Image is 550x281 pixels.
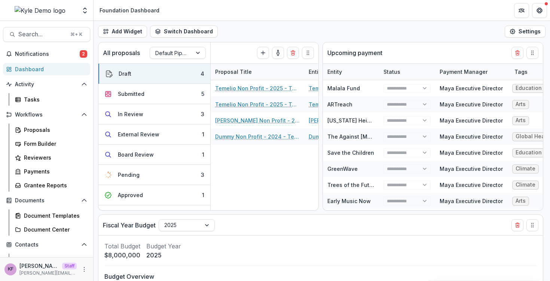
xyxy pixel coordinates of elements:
[440,149,503,157] div: Maya Executive Director
[440,197,503,205] div: Maya Executive Director
[526,47,538,59] button: Drag
[302,47,314,59] button: Drag
[98,165,210,185] button: Pending3
[327,166,358,172] a: GreenWave
[98,64,210,84] button: Draft4
[12,124,90,136] a: Proposals
[304,64,398,80] div: Entity Name
[435,64,510,80] div: Payment Manager
[24,140,84,148] div: Form Builder
[104,251,140,260] p: $8,000,000
[511,47,523,59] button: Delete card
[15,81,78,88] span: Activity
[19,270,77,277] p: [PERSON_NAME][EMAIL_ADDRESS][DOMAIN_NAME]
[62,263,77,269] p: Staff
[323,68,346,76] div: Entity
[327,182,378,188] a: Trees of the Future
[201,171,204,179] div: 3
[327,117,425,124] a: [US_STATE] Heights Community Choir
[12,138,90,150] a: Form Builder
[309,100,358,108] a: Temelio Non Profit
[12,151,90,164] a: Reviewers
[8,267,13,272] div: Kyle Ford
[15,112,78,118] span: Workflows
[150,25,218,37] button: Switch Dashboard
[104,272,537,281] p: Budget Overview
[3,27,90,42] button: Search...
[440,181,503,189] div: Maya Executive Director
[516,85,542,91] div: Education
[304,68,345,76] div: Entity Name
[12,165,90,178] a: Payments
[24,212,84,220] div: Document Templates
[12,93,90,106] a: Tasks
[327,198,371,204] a: Early Music Now
[215,100,300,108] a: Temelio Non Profit - 2025 - Temelio General [PERSON_NAME]
[287,47,299,59] button: Delete card
[327,101,352,108] a: ARTreach
[514,3,529,18] button: Partners
[309,84,358,92] a: Temelio Non Profit
[215,84,300,92] a: Temelio Non Profit - 2025 - Temelio General [PERSON_NAME]
[15,197,78,204] span: Documents
[532,3,547,18] button: Get Help
[379,64,435,80] div: Status
[98,145,210,165] button: Board Review1
[202,191,204,199] div: 1
[440,117,503,124] div: Maya Executive Director
[98,84,210,104] button: Submitted5
[327,133,434,140] a: The Against [MEDICAL_DATA] Foundation
[12,209,90,222] a: Document Templates
[511,219,523,231] button: Delete card
[379,68,405,76] div: Status
[24,167,84,175] div: Payments
[516,101,526,108] div: Arts
[3,78,90,90] button: Open Activity
[202,130,204,138] div: 1
[201,110,204,118] div: 3
[98,104,210,124] button: In Review3
[80,50,87,58] span: 2
[211,64,304,80] div: Proposal Title
[440,100,503,108] div: Maya Executive Director
[3,109,90,121] button: Open Workflows
[118,151,154,158] div: Board Review
[97,5,162,16] nav: breadcrumb
[3,194,90,206] button: Open Documents
[118,90,144,98] div: Submitted
[505,25,546,37] button: Settings
[15,51,80,57] span: Notifications
[15,242,78,248] span: Contacts
[3,63,90,75] a: Dashboard
[118,191,143,199] div: Approved
[201,70,204,78] div: 4
[24,181,84,189] div: Grantee Reports
[516,117,526,124] div: Arts
[98,124,210,145] button: External Review1
[24,126,84,134] div: Proposals
[215,117,300,124] a: [PERSON_NAME] Non Profit - 2024 - Temelio General [PERSON_NAME]
[327,85,360,91] a: Malala Fund
[323,64,379,80] div: Entity
[69,30,84,39] div: ⌘ + K
[104,242,140,251] p: Total Budget
[516,198,526,204] div: Arts
[202,151,204,158] div: 1
[18,31,66,38] span: Search...
[80,265,89,274] button: More
[510,68,532,76] div: Tags
[24,256,84,264] div: Grantees
[100,6,159,14] div: Foundation Dashboard
[3,239,90,251] button: Open Contacts
[15,6,65,15] img: Kyle Demo logo
[12,223,90,236] a: Document Center
[98,25,147,37] button: Add Widget
[526,219,538,231] button: Drag
[440,133,503,140] div: Maya Executive Director
[516,182,535,188] div: Climate
[146,242,181,251] p: Budget Year
[24,226,84,233] div: Document Center
[257,47,269,59] button: Create Proposal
